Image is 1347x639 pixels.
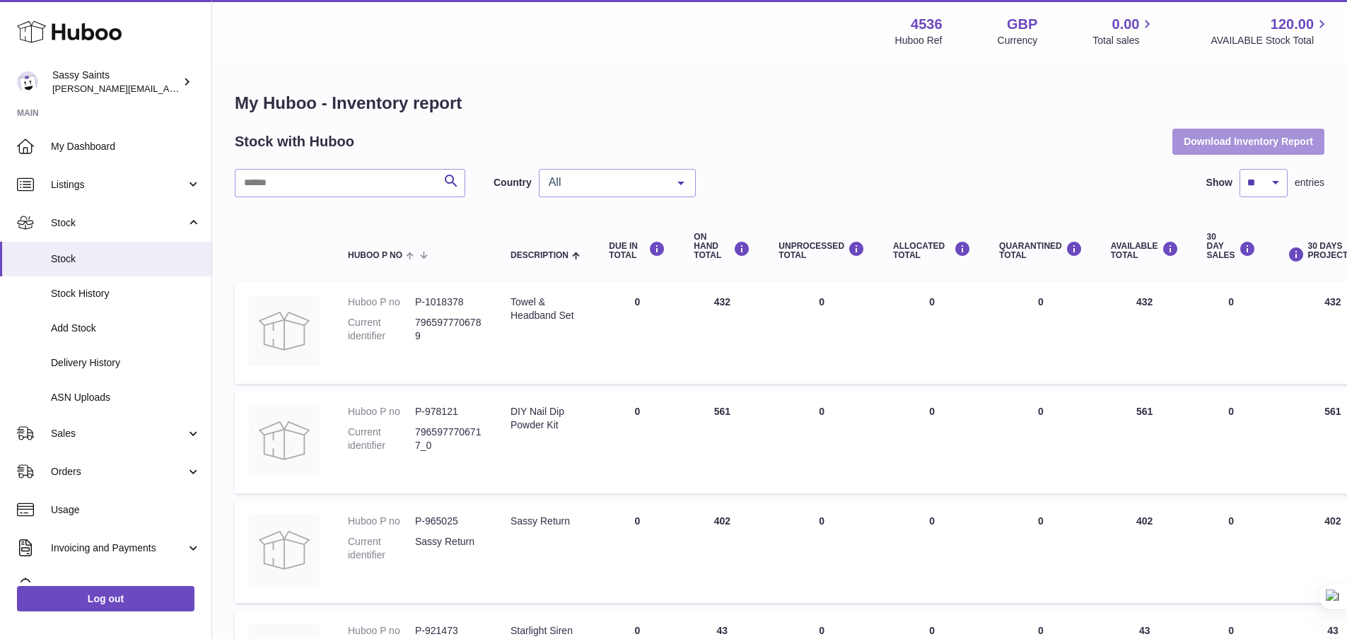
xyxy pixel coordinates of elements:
[1097,500,1193,603] td: 402
[999,241,1083,260] div: QUARANTINED Total
[415,535,482,562] dd: Sassy Return
[595,281,680,384] td: 0
[1092,15,1155,47] a: 0.00 Total sales
[348,624,415,638] dt: Huboo P no
[415,515,482,528] dd: P-965025
[1097,391,1193,493] td: 561
[235,132,354,151] h2: Stock with Huboo
[893,241,971,260] div: ALLOCATED Total
[52,69,180,95] div: Sassy Saints
[1211,34,1330,47] span: AVAILABLE Stock Total
[1097,281,1193,384] td: 432
[17,71,38,93] img: ramey@sassysaints.com
[764,281,879,384] td: 0
[779,241,865,260] div: UNPROCESSED Total
[609,241,665,260] div: DUE IN TOTAL
[415,405,482,418] dd: P-978121
[1193,500,1270,603] td: 0
[51,580,201,593] span: Cases
[51,252,201,266] span: Stock
[879,281,985,384] td: 0
[51,427,186,440] span: Sales
[348,515,415,528] dt: Huboo P no
[895,34,943,47] div: Huboo Ref
[348,295,415,309] dt: Huboo P no
[879,391,985,493] td: 0
[1038,296,1044,307] span: 0
[1295,176,1324,189] span: entries
[680,391,764,493] td: 561
[680,281,764,384] td: 432
[51,391,201,404] span: ASN Uploads
[1038,406,1044,417] span: 0
[694,233,750,261] div: ON HAND Total
[1193,281,1270,384] td: 0
[415,624,482,638] dd: P-921473
[595,500,680,603] td: 0
[1172,129,1324,154] button: Download Inventory Report
[911,15,943,34] strong: 4536
[51,140,201,153] span: My Dashboard
[51,216,186,230] span: Stock
[348,426,415,452] dt: Current identifier
[511,295,581,322] div: Towel & Headband Set
[1112,15,1140,34] span: 0.00
[51,178,186,192] span: Listings
[415,426,482,452] dd: 7965977706717_0
[1092,34,1155,47] span: Total sales
[1271,15,1314,34] span: 120.00
[511,515,581,528] div: Sassy Return
[879,500,985,603] td: 0
[51,541,186,555] span: Invoicing and Payments
[348,535,415,562] dt: Current identifier
[1038,625,1044,636] span: 0
[51,287,201,300] span: Stock History
[545,175,667,189] span: All
[680,500,764,603] td: 402
[415,316,482,343] dd: 7965977706789
[235,92,1324,115] h1: My Huboo - Inventory report
[52,83,284,94] span: [PERSON_NAME][EMAIL_ADDRESS][DOMAIN_NAME]
[1206,176,1232,189] label: Show
[51,356,201,370] span: Delivery History
[494,176,532,189] label: Country
[249,405,320,476] img: product image
[1038,515,1044,527] span: 0
[764,500,879,603] td: 0
[348,316,415,343] dt: Current identifier
[348,405,415,418] dt: Huboo P no
[1111,241,1179,260] div: AVAILABLE Total
[17,586,194,611] a: Log out
[348,251,402,260] span: Huboo P no
[249,515,320,585] img: product image
[511,405,581,432] div: DIY Nail Dip Powder Kit
[595,391,680,493] td: 0
[1207,233,1256,261] div: 30 DAY SALES
[51,322,201,335] span: Add Stock
[1007,15,1037,34] strong: GBP
[998,34,1038,47] div: Currency
[511,251,568,260] span: Description
[51,465,186,479] span: Orders
[1193,391,1270,493] td: 0
[51,503,201,517] span: Usage
[415,295,482,309] dd: P-1018378
[764,391,879,493] td: 0
[1211,15,1330,47] a: 120.00 AVAILABLE Stock Total
[249,295,320,366] img: product image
